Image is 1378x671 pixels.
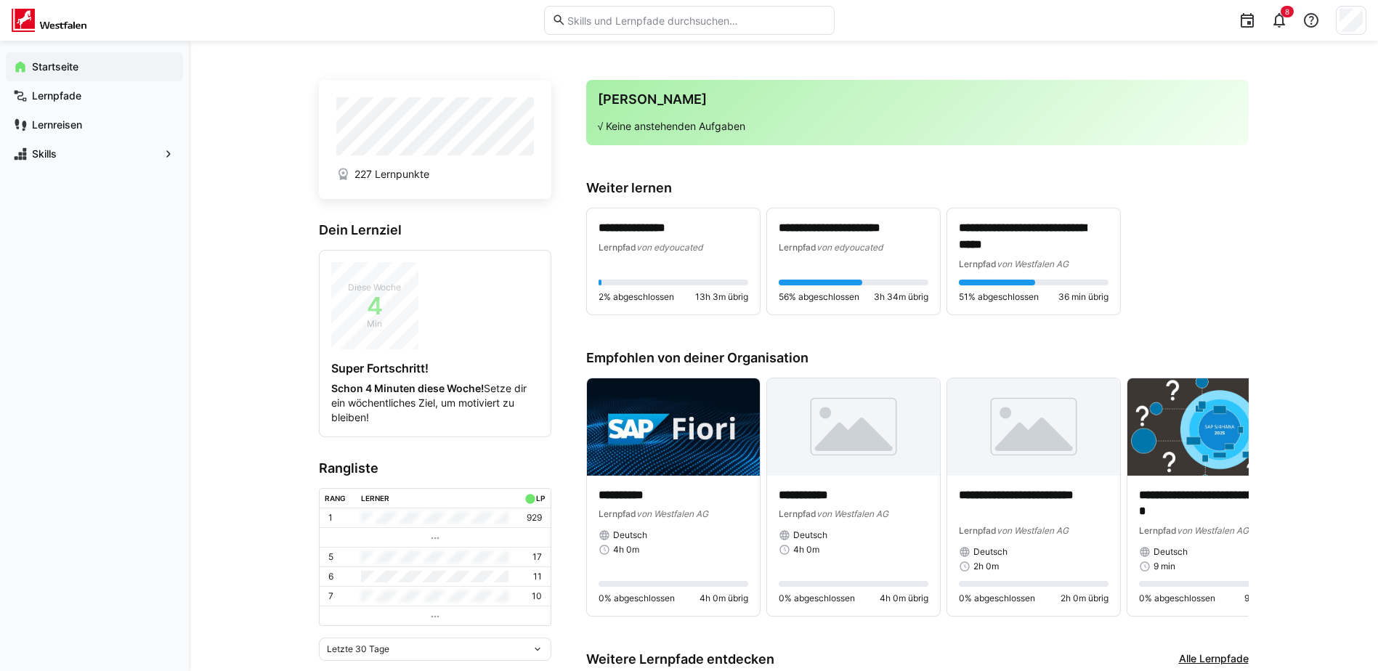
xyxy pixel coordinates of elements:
[636,508,708,519] span: von Westfalen AG
[1154,546,1188,558] span: Deutsch
[997,525,1069,536] span: von Westfalen AG
[880,593,928,604] span: 4h 0m übrig
[599,291,674,303] span: 2% abgeschlossen
[566,14,826,27] input: Skills und Lernpfade durchsuchen…
[328,571,333,582] p: 6
[599,242,636,253] span: Lernpfad
[779,242,816,253] span: Lernpfad
[361,494,389,503] div: Lerner
[532,590,542,602] p: 10
[327,643,389,655] span: Letzte 30 Tage
[793,544,819,556] span: 4h 0m
[779,593,855,604] span: 0% abgeschlossen
[1139,525,1177,536] span: Lernpfad
[793,529,827,541] span: Deutsch
[779,291,859,303] span: 56% abgeschlossen
[636,242,702,253] span: von edyoucated
[959,525,997,536] span: Lernpfad
[874,291,928,303] span: 3h 34m übrig
[598,91,1237,107] h3: [PERSON_NAME]
[331,381,539,425] p: Setze dir ein wöchentliches Ziel, um motiviert zu bleiben!
[536,494,545,503] div: LP
[1139,593,1215,604] span: 0% abgeschlossen
[1177,525,1249,536] span: von Westfalen AG
[328,590,333,602] p: 7
[587,378,760,476] img: image
[527,512,542,524] p: 929
[613,544,639,556] span: 4h 0m
[599,593,675,604] span: 0% abgeschlossen
[331,382,484,394] strong: Schon 4 Minuten diese Woche!
[319,460,551,476] h3: Rangliste
[816,508,888,519] span: von Westfalen AG
[532,551,542,563] p: 17
[1061,593,1109,604] span: 2h 0m übrig
[959,259,997,269] span: Lernpfad
[779,508,816,519] span: Lernpfad
[1179,651,1249,667] a: Alle Lernpfade
[959,593,1035,604] span: 0% abgeschlossen
[973,546,1008,558] span: Deutsch
[816,242,883,253] span: von edyoucated
[695,291,748,303] span: 13h 3m übrig
[1285,7,1289,16] span: 8
[599,508,636,519] span: Lernpfad
[997,259,1069,269] span: von Westfalen AG
[533,571,542,582] p: 11
[328,551,333,563] p: 5
[767,378,940,476] img: image
[331,361,539,375] h4: Super Fortschritt!
[325,494,346,503] div: Rang
[700,593,748,604] span: 4h 0m übrig
[586,651,774,667] h3: Weitere Lernpfade entdecken
[598,119,1237,134] p: √ Keine anstehenden Aufgaben
[354,167,429,182] span: 227 Lernpunkte
[328,512,333,524] p: 1
[1244,593,1289,604] span: 9 min übrig
[586,180,1249,196] h3: Weiter lernen
[613,529,647,541] span: Deutsch
[319,222,551,238] h3: Dein Lernziel
[947,378,1120,476] img: image
[959,291,1039,303] span: 51% abgeschlossen
[586,350,1249,366] h3: Empfohlen von deiner Organisation
[973,561,999,572] span: 2h 0m
[1058,291,1109,303] span: 36 min übrig
[1127,378,1300,476] img: image
[1154,561,1175,572] span: 9 min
